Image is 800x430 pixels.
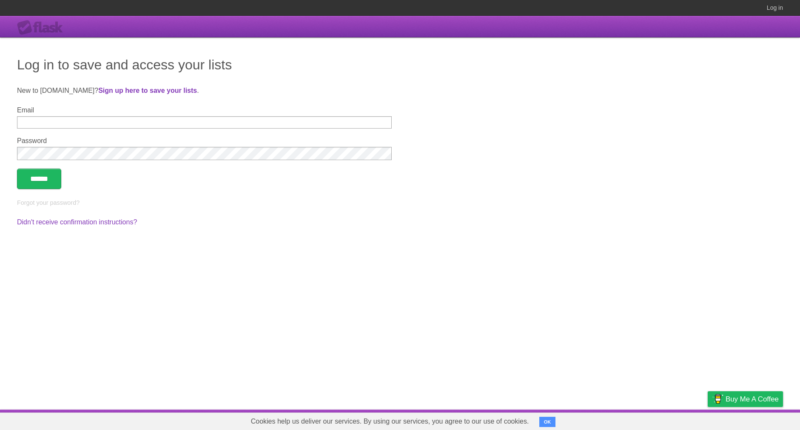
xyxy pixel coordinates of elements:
a: Forgot your password? [17,199,80,206]
a: Didn't receive confirmation instructions? [17,218,137,226]
a: Suggest a feature [729,412,783,428]
a: Buy me a coffee [708,391,783,407]
span: Buy me a coffee [726,392,779,407]
h1: Log in to save and access your lists [17,54,783,75]
p: New to [DOMAIN_NAME]? . [17,86,783,96]
a: Privacy [697,412,719,428]
a: Terms [668,412,686,428]
img: Buy me a coffee [712,392,723,406]
div: Flask [17,20,68,35]
label: Email [17,106,392,114]
a: Developers [623,412,657,428]
label: Password [17,137,392,145]
a: Sign up here to save your lists [98,87,197,94]
button: OK [539,417,556,427]
span: Cookies help us deliver our services. By using our services, you agree to our use of cookies. [242,413,538,430]
a: About [595,412,612,428]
